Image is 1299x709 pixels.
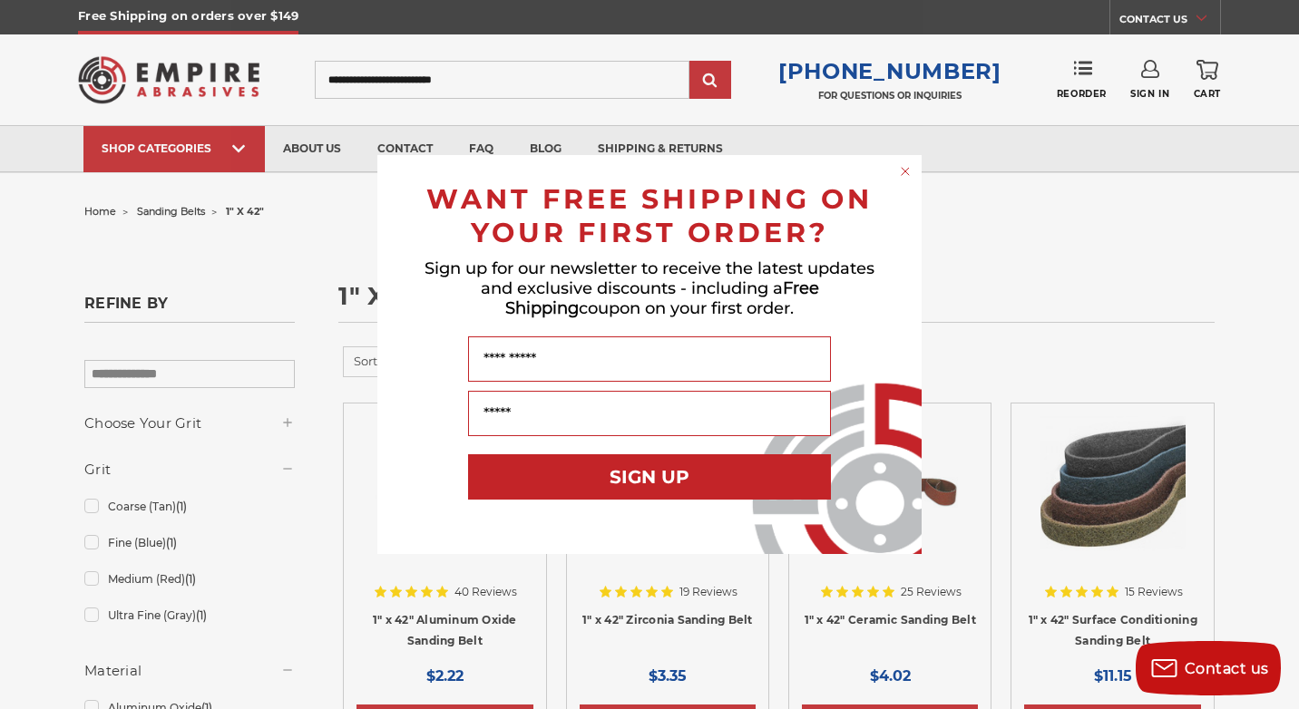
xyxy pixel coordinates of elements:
[896,162,914,180] button: Close dialog
[426,182,873,249] span: WANT FREE SHIPPING ON YOUR FIRST ORDER?
[1136,641,1281,695] button: Contact us
[468,454,831,500] button: SIGN UP
[425,258,874,318] span: Sign up for our newsletter to receive the latest updates and exclusive discounts - including a co...
[1185,660,1269,677] span: Contact us
[505,278,819,318] span: Free Shipping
